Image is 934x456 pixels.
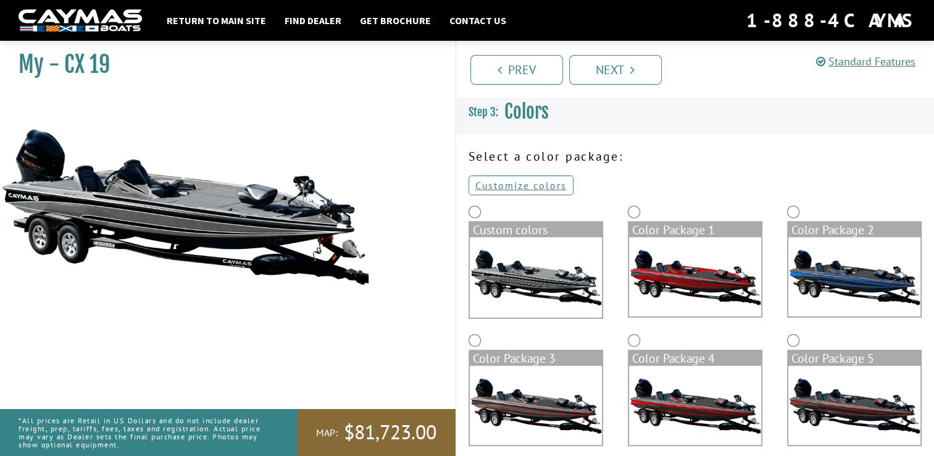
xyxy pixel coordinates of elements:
div: Custom colors [470,222,602,237]
span: MAP: [316,426,338,439]
a: Return to main site [161,12,272,28]
a: Standard Features [816,54,915,69]
a: MAP:$81,723.00 [298,409,455,456]
img: white-logo-c9c8dbefe5ff5ceceb0f0178aa75bf4bb51f6bca0971e226c86eb53dfe498488.png [19,9,142,32]
p: Select a color package: [469,147,922,166]
img: color_package_305.png [629,366,761,445]
span: $81,723.00 [344,420,436,445]
img: color_package_306.png [788,366,920,445]
img: color_package_304.png [470,366,602,445]
div: Color Package 3 [470,351,602,366]
div: Color Package 5 [788,351,920,366]
h1: My - CX 19 [19,51,424,78]
a: Find Dealer [278,12,348,28]
p: *All prices are Retail in US Dollars and do not include dealer freight, prep, tariffs, fees, taxe... [19,410,270,455]
a: Next [569,55,662,85]
a: Customize colors [469,175,573,195]
img: cx-Base-Layer.png [470,237,602,318]
a: Get Brochure [354,12,437,28]
a: Prev [470,55,563,85]
div: Color Package 4 [629,351,761,366]
img: color_package_303.png [788,237,920,316]
div: 1-888-4CAYMAS [746,7,915,34]
div: Color Package 1 [629,222,761,237]
div: Color Package 2 [788,222,920,237]
a: Contact Us [443,12,512,28]
img: color_package_302.png [629,237,761,316]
